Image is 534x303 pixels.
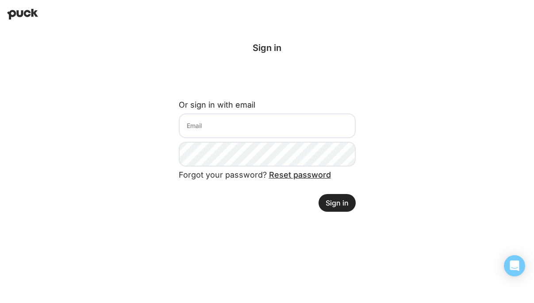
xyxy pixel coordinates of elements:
a: Reset password [269,170,331,179]
label: Or sign in with email [179,100,255,109]
span: Forgot your password? [179,170,331,179]
input: Email [179,113,356,138]
img: Puck home [7,9,38,19]
div: Open Intercom Messenger [504,255,525,276]
button: Sign in [319,194,356,212]
div: Sign in [179,43,356,53]
iframe: Sign in with Google Button [174,68,360,88]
